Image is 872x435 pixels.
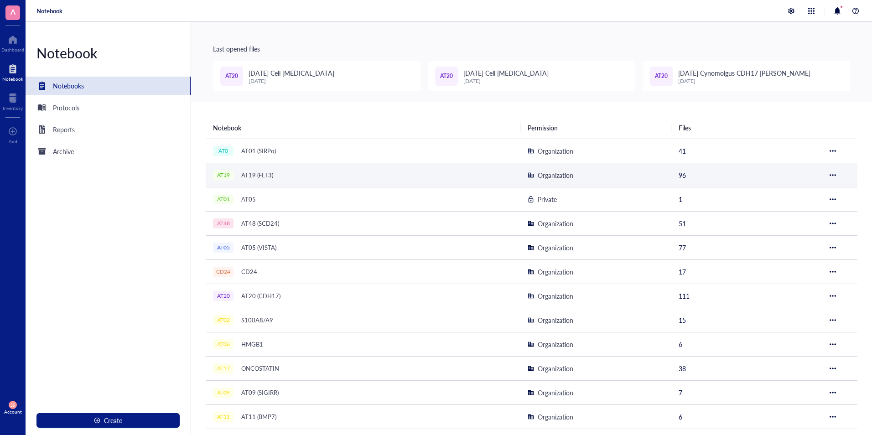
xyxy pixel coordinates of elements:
[671,163,822,187] td: 96
[538,267,573,277] div: Organization
[249,78,334,84] div: [DATE]
[538,243,573,253] div: Organization
[538,412,573,422] div: Organization
[671,139,822,163] td: 41
[538,291,573,301] div: Organization
[3,91,23,111] a: Inventory
[678,68,810,78] span: [DATE] Cynomolgus CDH17 [PERSON_NAME]
[237,410,280,423] div: AT11 (BMP7)
[671,235,822,259] td: 77
[237,145,280,157] div: AT01 (SIRPα)
[237,241,280,254] div: AT05 (VISTA)
[671,117,822,139] th: Files
[53,81,84,91] div: Notebooks
[237,362,283,375] div: ONCOSTATIN
[671,259,822,284] td: 17
[225,72,238,81] span: AT20
[538,363,573,373] div: Organization
[671,211,822,235] td: 51
[538,339,573,349] div: Organization
[10,6,16,17] span: A
[36,413,180,428] button: Create
[26,142,191,161] a: Archive
[26,44,191,62] div: Notebook
[1,47,24,52] div: Dashboard
[3,105,23,111] div: Inventory
[249,68,334,78] span: [DATE] Cell [MEDICAL_DATA]
[538,170,573,180] div: Organization
[26,98,191,117] a: Protocols
[36,7,62,15] a: Notebook
[538,388,573,398] div: Organization
[678,78,810,84] div: [DATE]
[538,146,573,156] div: Organization
[26,120,191,139] a: Reports
[538,218,573,228] div: Organization
[671,332,822,356] td: 6
[237,386,283,399] div: AT09 (SIGIRR)
[671,356,822,380] td: 38
[520,117,671,139] th: Permission
[463,78,549,84] div: [DATE]
[671,187,822,211] td: 1
[10,403,15,408] span: SS
[671,404,822,429] td: 6
[1,32,24,52] a: Dashboard
[538,194,557,204] div: Private
[671,308,822,332] td: 15
[538,315,573,325] div: Organization
[9,139,17,144] div: Add
[206,117,520,139] th: Notebook
[237,193,260,206] div: AT05
[53,124,75,135] div: Reports
[237,217,283,230] div: AT48 (SCD24)
[237,169,277,181] div: AT19 (FLT3)
[237,338,267,351] div: HMGB1
[237,265,261,278] div: CD24
[4,409,22,414] div: Account
[463,68,549,78] span: [DATE] Cell [MEDICAL_DATA]
[213,44,850,54] div: Last opened files
[671,380,822,404] td: 7
[655,72,668,81] span: AT20
[104,417,122,424] span: Create
[237,314,277,326] div: S100A8/A9
[440,72,453,81] span: AT20
[2,76,23,82] div: Notebook
[53,103,79,113] div: Protocols
[237,290,285,302] div: AT20 (CDH17)
[26,77,191,95] a: Notebooks
[671,284,822,308] td: 111
[53,146,74,156] div: Archive
[2,62,23,82] a: Notebook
